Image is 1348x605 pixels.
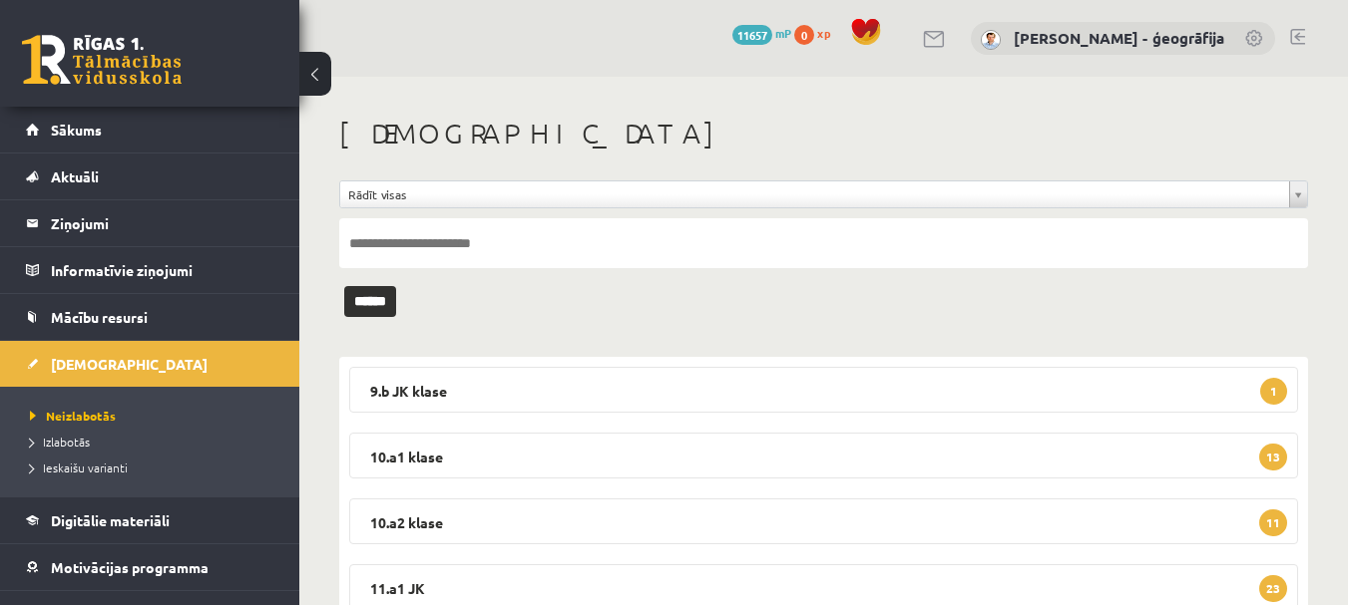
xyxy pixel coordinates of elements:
[1259,444,1287,470] span: 13
[775,25,791,41] span: mP
[51,511,170,529] span: Digitālie materiāli
[30,408,116,424] span: Neizlabotās
[51,167,99,185] span: Aktuāli
[26,153,274,199] a: Aktuāli
[26,544,274,590] a: Motivācijas programma
[51,308,148,326] span: Mācību resursi
[30,433,279,451] a: Izlabotās
[794,25,840,41] a: 0 xp
[26,200,274,246] a: Ziņojumi
[30,407,279,425] a: Neizlabotās
[1014,28,1224,48] a: [PERSON_NAME] - ģeogrāfija
[26,341,274,387] a: [DEMOGRAPHIC_DATA]
[26,497,274,543] a: Digitālie materiāli
[30,434,90,450] span: Izlabotās
[981,30,1001,50] img: Toms Krūmiņš - ģeogrāfija
[349,433,1298,478] legend: 10.a1 klase
[30,459,128,475] span: Ieskaišu varianti
[339,117,1308,151] h1: [DEMOGRAPHIC_DATA]
[349,367,1298,413] legend: 9.b JK klase
[732,25,791,41] a: 11657 mP
[51,558,209,576] span: Motivācijas programma
[51,121,102,139] span: Sākums
[26,107,274,152] a: Sākums
[51,247,274,293] legend: Informatīvie ziņojumi
[1259,575,1287,602] span: 23
[26,247,274,293] a: Informatīvie ziņojumi
[30,458,279,476] a: Ieskaišu varianti
[340,181,1307,207] a: Rādīt visas
[817,25,830,41] span: xp
[794,25,814,45] span: 0
[1259,509,1287,536] span: 11
[51,200,274,246] legend: Ziņojumi
[51,355,208,373] span: [DEMOGRAPHIC_DATA]
[349,498,1298,544] legend: 10.a2 klase
[732,25,772,45] span: 11657
[22,35,182,85] a: Rīgas 1. Tālmācības vidusskola
[1260,378,1287,405] span: 1
[26,294,274,340] a: Mācību resursi
[348,181,1281,207] span: Rādīt visas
